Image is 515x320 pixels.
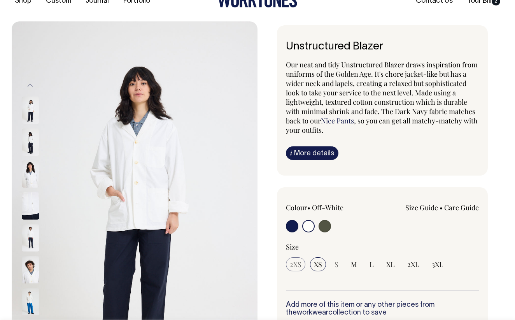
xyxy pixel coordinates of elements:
img: off-white [22,256,39,283]
span: M [351,260,357,269]
span: XS [314,260,322,269]
input: M [347,257,361,271]
img: off-white [22,224,39,251]
a: Size Guide [405,203,438,212]
img: off-white [22,288,39,315]
span: 3XL [432,260,443,269]
span: • [440,203,443,212]
div: Colour [286,203,363,212]
input: S [331,257,342,271]
input: 3XL [428,257,447,271]
input: XL [382,257,399,271]
span: 2XL [407,260,419,269]
span: i [290,149,292,157]
input: L [366,257,378,271]
input: 2XS [286,257,305,271]
h6: Unstructured Blazer [286,41,479,53]
span: • [307,203,310,212]
span: , so you can get all matchy-matchy with your outfits. [286,116,478,135]
span: Our neat and tidy Unstructured Blazer draws inspiration from uniforms of the Golden Age. It's cho... [286,60,478,125]
label: Off-White [312,203,343,212]
input: XS [310,257,326,271]
div: Size [286,242,479,251]
img: off-white [22,128,39,156]
a: Nice Pants [321,116,354,125]
span: S [335,260,338,269]
span: XL [386,260,395,269]
img: off-white [22,97,39,124]
a: iMore details [286,146,338,160]
span: 2XS [290,260,301,269]
a: workwear [297,309,328,316]
span: L [370,260,374,269]
a: Care Guide [444,203,479,212]
img: off-white [22,192,39,220]
h6: Add more of this item or any other pieces from the collection to save [286,301,479,317]
img: off-white [22,160,39,188]
input: 2XL [403,257,423,271]
button: Previous [25,77,36,94]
